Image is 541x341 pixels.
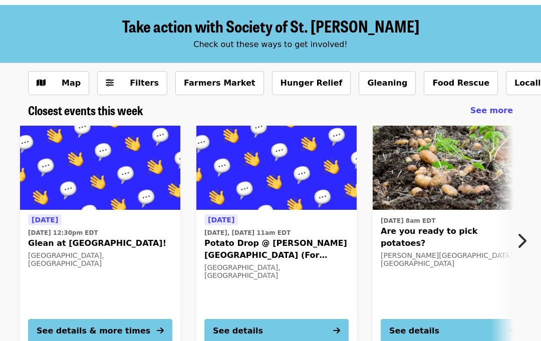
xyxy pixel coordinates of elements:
[32,216,58,224] span: [DATE]
[97,72,167,96] button: Filters (0 selected)
[373,126,533,210] img: Are you ready to pick potatoes? organized by Society of St. Andrew
[28,104,143,118] a: Closest events this week
[28,102,143,119] span: Closest events this week
[424,72,498,96] button: Food Rescue
[20,104,521,118] div: Closest events this week
[208,216,234,224] span: [DATE]
[359,72,416,96] button: Gleaning
[28,72,89,96] button: Show map view
[196,126,357,210] img: Potato Drop @ Randolph College (For Community Volunteers) organized by Society of St. Andrew
[381,252,525,269] div: [PERSON_NAME][GEOGRAPHIC_DATA], [GEOGRAPHIC_DATA]
[389,325,439,337] div: See details
[122,15,419,38] span: Take action with Society of St. [PERSON_NAME]
[28,39,513,51] div: Check out these ways to get involved!
[130,79,159,88] span: Filters
[204,238,349,262] span: Potato Drop @ [PERSON_NAME][GEOGRAPHIC_DATA] (For Community Volunteers)
[381,217,435,226] time: [DATE] 8am EDT
[28,238,172,250] span: Glean at [GEOGRAPHIC_DATA]!
[470,105,513,117] a: See more
[204,264,349,281] div: [GEOGRAPHIC_DATA], [GEOGRAPHIC_DATA]
[106,79,114,88] i: sliders-h icon
[204,229,291,238] time: [DATE], [DATE] 11am EDT
[213,325,263,337] div: See details
[508,227,541,255] button: Next item
[157,326,164,336] i: arrow-right icon
[28,252,172,269] div: [GEOGRAPHIC_DATA], [GEOGRAPHIC_DATA]
[62,79,81,88] span: Map
[470,106,513,116] span: See more
[175,72,264,96] button: Farmers Market
[28,229,98,238] time: [DATE] 12:30pm EDT
[37,325,150,337] div: See details & more times
[272,72,351,96] button: Hunger Relief
[516,232,526,251] i: chevron-right icon
[333,326,340,336] i: arrow-right icon
[37,79,46,88] i: map icon
[20,126,180,210] img: Glean at Lynchburg Community Market! organized by Society of St. Andrew
[381,226,525,250] span: Are you ready to pick potatoes?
